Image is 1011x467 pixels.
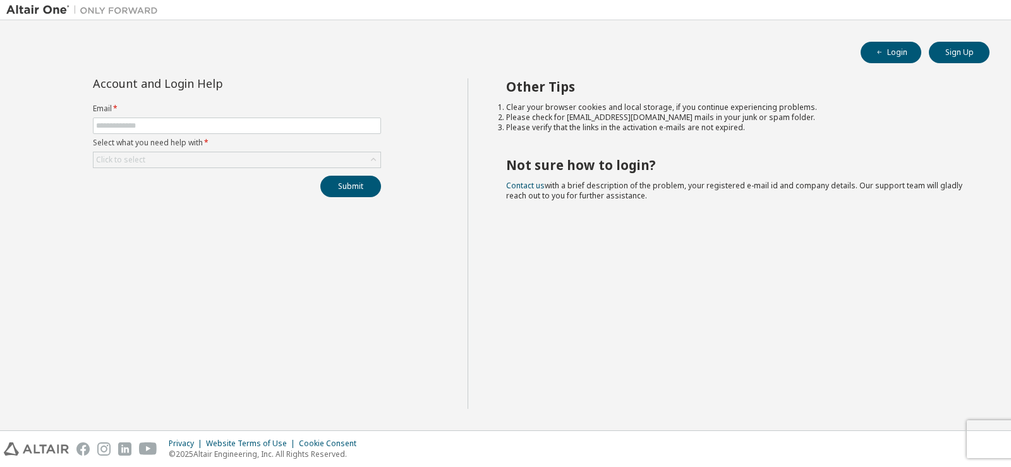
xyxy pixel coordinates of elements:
[861,42,921,63] button: Login
[6,4,164,16] img: Altair One
[506,102,967,112] li: Clear your browser cookies and local storage, if you continue experiencing problems.
[76,442,90,456] img: facebook.svg
[506,78,967,95] h2: Other Tips
[506,157,967,173] h2: Not sure how to login?
[97,442,111,456] img: instagram.svg
[320,176,381,197] button: Submit
[506,112,967,123] li: Please check for [EMAIL_ADDRESS][DOMAIN_NAME] mails in your junk or spam folder.
[206,439,299,449] div: Website Terms of Use
[96,155,145,165] div: Click to select
[93,78,324,88] div: Account and Login Help
[94,152,380,167] div: Click to select
[506,123,967,133] li: Please verify that the links in the activation e-mails are not expired.
[506,180,962,201] span: with a brief description of the problem, your registered e-mail id and company details. Our suppo...
[93,104,381,114] label: Email
[118,442,131,456] img: linkedin.svg
[506,180,545,191] a: Contact us
[139,442,157,456] img: youtube.svg
[929,42,990,63] button: Sign Up
[169,449,364,459] p: © 2025 Altair Engineering, Inc. All Rights Reserved.
[169,439,206,449] div: Privacy
[4,442,69,456] img: altair_logo.svg
[93,138,381,148] label: Select what you need help with
[299,439,364,449] div: Cookie Consent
